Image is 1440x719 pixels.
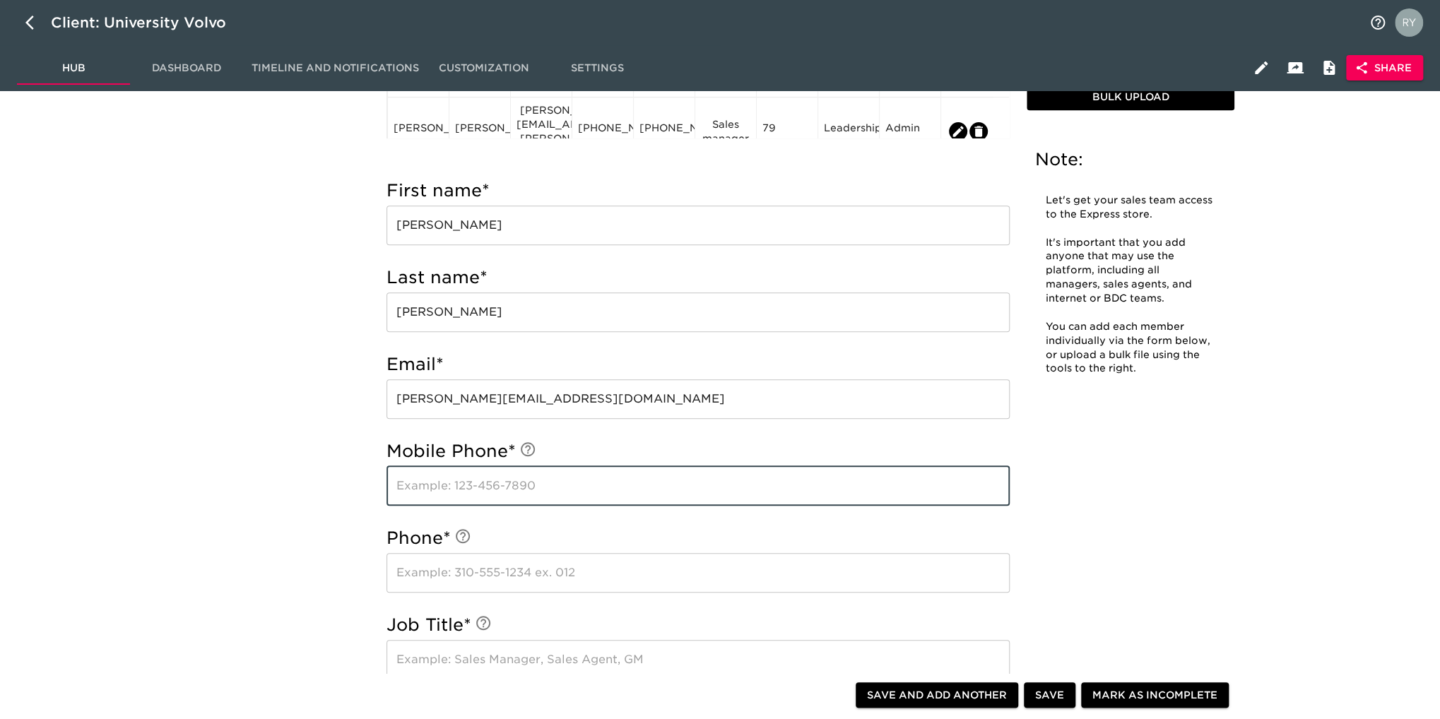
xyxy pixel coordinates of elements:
[1092,687,1217,704] span: Mark as Incomplete
[701,63,750,91] div: Sales agent
[1035,687,1064,704] span: Save
[386,466,1010,506] input: Example: 123-456-7890
[549,59,645,77] span: Settings
[867,687,1007,704] span: Save and Add Another
[436,59,532,77] span: Customization
[517,103,566,160] div: [PERSON_NAME][EMAIL_ADDRESS][PERSON_NAME][DOMAIN_NAME]
[1032,89,1229,107] span: Bulk Upload
[949,122,967,141] button: edit
[386,179,1010,202] h5: First name
[969,122,988,141] button: edit
[386,266,1010,289] h5: Last name
[824,121,873,142] div: Leadership
[386,614,1010,636] h5: Job Title
[517,63,566,91] div: [EMAIL_ADDRESS][DOMAIN_NAME]
[1357,59,1412,77] span: Share
[138,59,235,77] span: Dashboard
[1278,51,1312,85] button: Client View
[1024,682,1075,708] button: Save
[1395,8,1423,37] img: Profile
[386,553,1010,593] input: Example: 310-555-1234 ex. 012
[856,682,1018,708] button: Save and Add Another
[1046,194,1215,222] p: Let's get your sales team access to the Express store.
[639,121,689,142] div: [PHONE_NUMBER]
[394,121,443,142] div: [PERSON_NAME]
[1046,236,1215,306] p: It's important that you add anyone that may use the platform, including all managers, sales agent...
[578,121,627,142] div: [PHONE_NUMBER]
[25,59,122,77] span: Hub
[701,117,750,145] div: Sales manager
[386,353,1010,376] h5: Email
[386,527,1010,549] h5: Phone
[1027,85,1234,111] button: Bulk Upload
[885,121,935,142] div: Admin
[1346,55,1423,81] button: Share
[386,440,1010,463] h5: Mobile Phone
[1361,6,1395,40] button: notifications
[455,121,504,142] div: [PERSON_NAME]
[252,59,419,77] span: Timeline and Notifications
[386,640,1010,679] input: Example: Sales Manager, Sales Agent, GM
[1312,51,1346,85] button: Internal Notes and Comments
[1081,682,1229,708] button: Mark as Incomplete
[1244,51,1278,85] button: Edit Hub
[762,121,812,142] div: 79
[51,11,246,34] div: Client: University Volvo
[1046,320,1215,376] p: You can add each member individually via the form below, or upload a bulk file using the tools to...
[1035,148,1226,171] h5: Note:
